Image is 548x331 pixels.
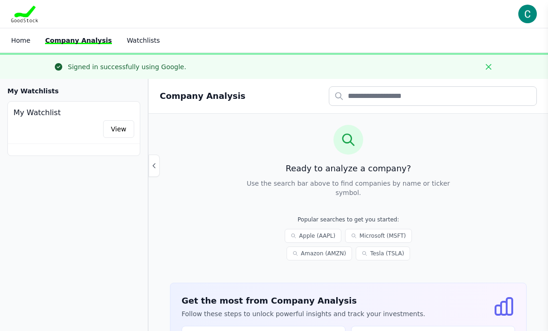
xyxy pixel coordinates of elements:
[103,120,134,138] a: View
[182,294,425,307] h3: Get the most from Company Analysis
[160,90,246,103] h2: Company Analysis
[481,59,496,74] button: Close
[11,6,38,22] img: Goodstock Logo
[45,37,112,44] a: Company Analysis
[252,216,445,223] p: Popular searches to get you started:
[13,107,134,118] h4: My Watchlist
[285,229,341,243] a: Apple (AAPL)
[11,37,30,44] a: Home
[68,62,186,71] div: Signed in successfully using Google.
[518,5,537,23] img: user photo
[182,309,425,318] p: Follow these steps to unlock powerful insights and track your investments.
[7,86,59,96] h3: My Watchlists
[127,37,160,44] a: Watchlists
[170,162,527,175] h3: Ready to analyze a company?
[244,179,452,197] p: Use the search bar above to find companies by name or ticker symbol.
[345,229,412,243] a: Microsoft (MSFT)
[356,247,410,260] a: Tesla (TSLA)
[287,247,352,260] a: Amazon (AMZN)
